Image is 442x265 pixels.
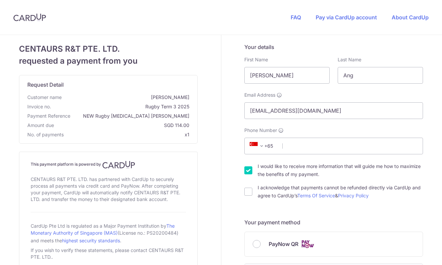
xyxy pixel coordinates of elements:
[244,92,275,98] span: Email Address
[244,127,277,134] span: Phone Number
[73,113,189,119] span: NEW Rugby [MEDICAL_DATA] [PERSON_NAME]
[19,43,198,55] span: CENTAURS R&T PTE. LTD.
[62,238,120,243] a: highest security standards
[250,142,266,150] span: +65
[31,161,186,169] h4: This payment platform is powered by
[258,162,423,178] label: I would like to receive more information that will guide me how to maximize the benefits of my pa...
[338,56,361,63] label: Last Name
[31,220,186,246] div: CardUp Pte Ltd is regulated as a Major Payment Institution by (License no.: PS20200484) and meets...
[64,94,189,101] span: [PERSON_NAME]
[185,132,189,137] span: x1
[31,175,186,204] div: CENTAURS R&T PTE. LTD. has partnered with CardUp to securely process all payments via credit card...
[316,14,377,21] a: Pay via CardUp account
[244,43,423,51] h5: Your details
[244,102,423,119] input: Email address
[27,113,70,119] span: translation missing: en.payment_reference
[248,142,278,150] span: +65
[244,218,423,226] h5: Your payment method
[57,122,189,129] span: SGD 114.00
[244,56,268,63] label: First Name
[54,103,189,110] span: Rugby Term 3 2025
[338,67,423,84] input: Last name
[13,13,46,21] img: CardUp
[27,81,64,88] span: translation missing: en.request_detail
[244,67,330,84] input: First name
[392,14,429,21] a: About CardUp
[102,161,135,169] img: CardUp
[338,193,369,198] a: Privacy Policy
[269,240,298,248] span: PayNow QR
[301,240,314,248] img: Cards logo
[27,122,54,129] span: Amount due
[297,193,335,198] a: Terms Of Service
[27,131,64,138] span: No. of payments
[27,103,51,110] span: Invoice no.
[19,55,198,67] span: requested a payment from you
[253,240,415,248] div: PayNow QR Cards logo
[27,94,62,101] span: Customer name
[291,14,301,21] a: FAQ
[258,184,423,200] label: I acknowledge that payments cannot be refunded directly via CardUp and agree to CardUp’s &
[31,246,186,262] div: If you wish to verify these statements, please contact CENTAURS R&T PTE. LTD..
